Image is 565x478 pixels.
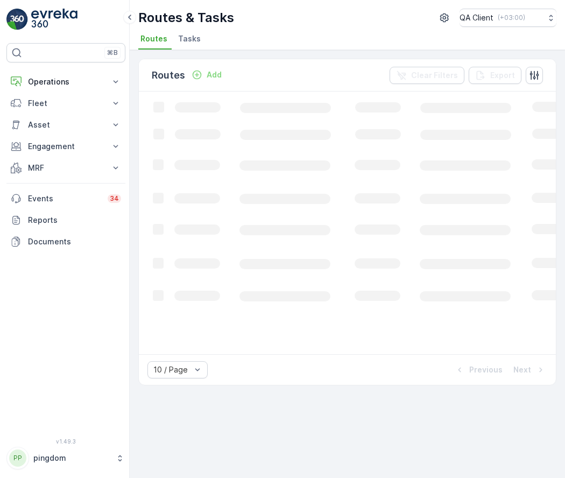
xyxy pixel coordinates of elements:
button: PPpingdom [6,447,125,469]
button: Operations [6,71,125,93]
button: Export [469,67,521,84]
p: Engagement [28,141,104,152]
p: Operations [28,76,104,87]
button: Previous [453,363,504,376]
p: Asset [28,120,104,130]
p: Add [207,69,222,80]
div: PP [9,449,26,467]
button: Engagement [6,136,125,157]
p: pingdom [33,453,110,463]
p: 34 [110,194,119,203]
p: QA Client [460,12,493,23]
span: Routes [140,33,167,44]
p: Routes [152,68,185,83]
button: QA Client(+03:00) [460,9,556,27]
span: v 1.49.3 [6,438,125,445]
button: MRF [6,157,125,179]
p: MRF [28,163,104,173]
span: Tasks [178,33,201,44]
p: Routes & Tasks [138,9,234,26]
a: Reports [6,209,125,231]
img: logo_light-DOdMpM7g.png [31,9,77,30]
p: Clear Filters [411,70,458,81]
button: Clear Filters [390,67,464,84]
p: Events [28,193,101,204]
button: Add [187,68,226,81]
button: Asset [6,114,125,136]
p: Next [513,364,531,375]
p: ⌘B [107,48,118,57]
p: Documents [28,236,121,247]
button: Next [512,363,547,376]
p: Reports [28,215,121,226]
a: Events34 [6,188,125,209]
p: Previous [469,364,503,375]
a: Documents [6,231,125,252]
p: ( +03:00 ) [498,13,525,22]
p: Export [490,70,515,81]
button: Fleet [6,93,125,114]
p: Fleet [28,98,104,109]
img: logo [6,9,28,30]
